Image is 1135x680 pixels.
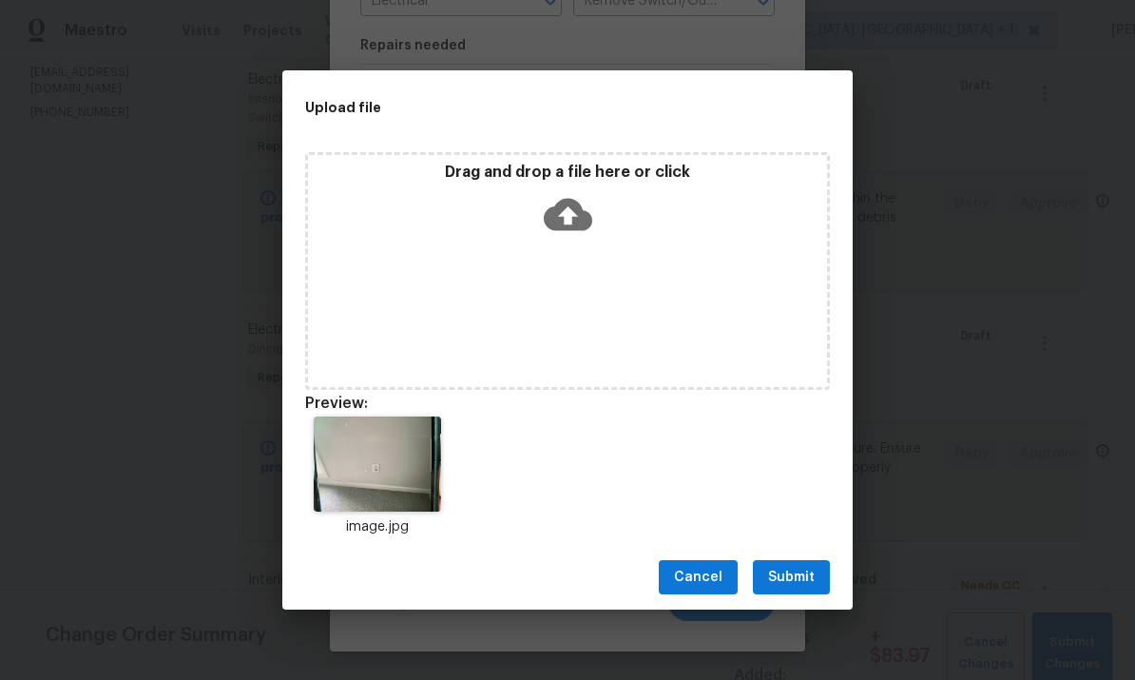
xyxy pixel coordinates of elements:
button: Submit [753,560,830,595]
img: 9k= [314,417,440,512]
span: Cancel [674,566,722,590]
button: Cancel [659,560,738,595]
span: Submit [768,566,815,590]
p: image.jpg [305,517,450,537]
p: Drag and drop a file here or click [308,163,827,183]
h2: Upload file [305,97,744,118]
